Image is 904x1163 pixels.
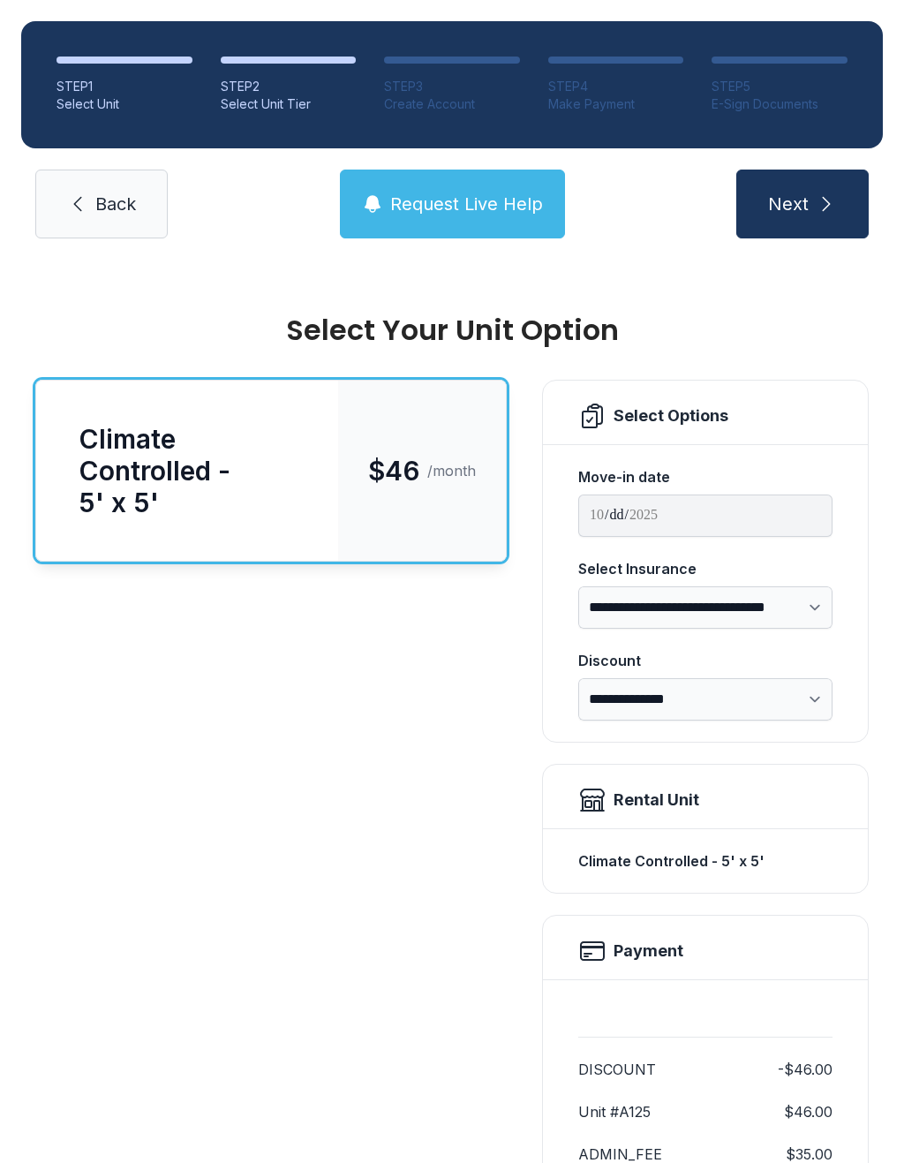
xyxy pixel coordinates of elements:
[221,95,357,113] div: Select Unit Tier
[578,843,832,879] div: Climate Controlled - 5' x 5'
[712,78,847,95] div: STEP 5
[578,558,832,579] div: Select Insurance
[384,95,520,113] div: Create Account
[368,455,420,487] span: $46
[548,95,684,113] div: Make Payment
[712,95,847,113] div: E-Sign Documents
[614,939,683,963] h2: Payment
[56,78,192,95] div: STEP 1
[79,423,296,518] div: Climate Controlled - 5' x 5'
[35,316,869,344] div: Select Your Unit Option
[578,466,832,487] div: Move-in date
[778,1059,832,1080] dd: -$46.00
[768,192,809,216] span: Next
[578,678,832,721] select: Discount
[614,788,699,812] div: Rental Unit
[784,1101,832,1122] dd: $46.00
[56,95,192,113] div: Select Unit
[384,78,520,95] div: STEP 3
[390,192,543,216] span: Request Live Help
[578,650,832,671] div: Discount
[221,78,357,95] div: STEP 2
[578,586,832,629] select: Select Insurance
[95,192,136,216] span: Back
[578,1101,651,1122] dt: Unit #A125
[548,78,684,95] div: STEP 4
[578,495,832,537] input: Move-in date
[578,1059,656,1080] dt: DISCOUNT
[614,404,728,428] div: Select Options
[427,460,476,481] span: /month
